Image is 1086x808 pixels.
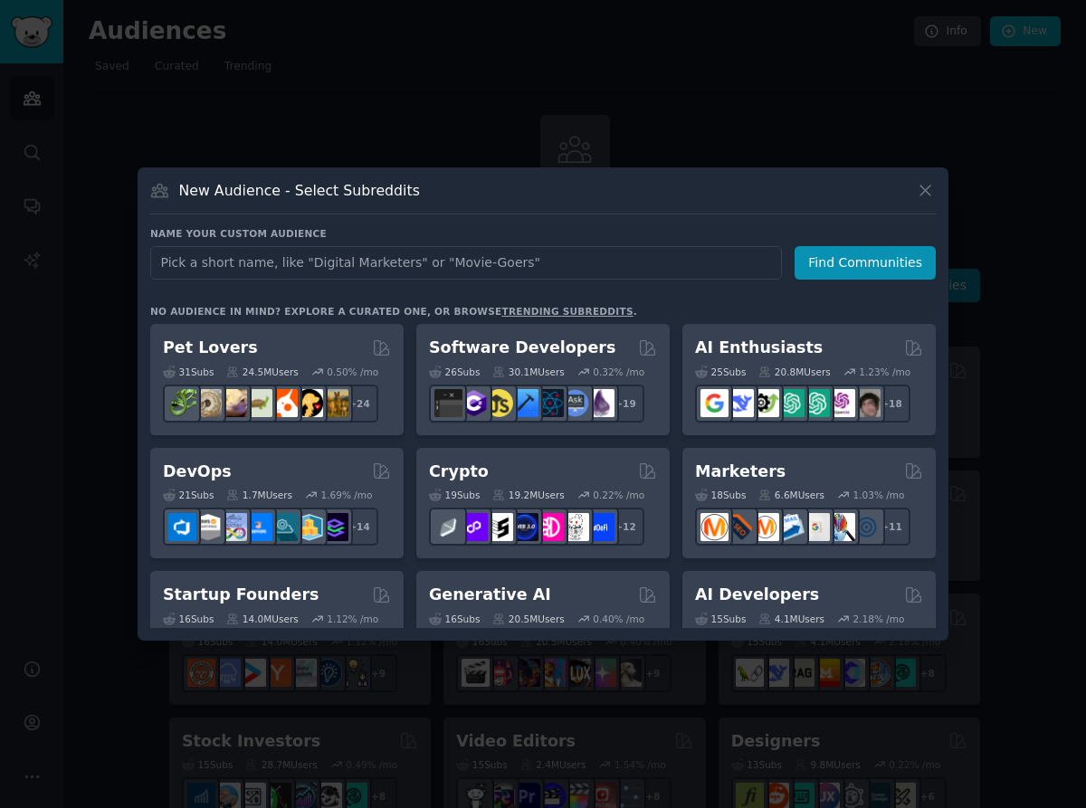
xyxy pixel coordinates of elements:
[327,613,378,625] div: 1.12 % /mo
[434,389,462,417] img: software
[859,366,910,378] div: 1.23 % /mo
[179,181,420,200] h3: New Audience - Select Subreddits
[561,389,589,417] img: AskComputerScience
[226,613,298,625] div: 14.0M Users
[163,461,232,483] h2: DevOps
[295,389,323,417] img: PetAdvice
[853,613,905,625] div: 2.18 % /mo
[751,389,779,417] img: AItoolsCatalog
[320,513,348,541] img: PlatformEngineers
[700,513,729,541] img: content_marketing
[219,389,247,417] img: leopardgeckos
[434,513,462,541] img: ethfinance
[758,489,824,501] div: 6.6M Users
[429,461,489,483] h2: Crypto
[700,389,729,417] img: GoogleGeminiAI
[168,513,196,541] img: azuredevops
[270,513,298,541] img: platformengineering
[429,613,480,625] div: 16 Sub s
[244,513,272,541] img: DevOpsLinks
[327,366,378,378] div: 0.50 % /mo
[695,461,786,483] h2: Marketers
[340,508,378,546] div: + 14
[695,613,746,625] div: 15 Sub s
[586,389,614,417] img: elixir
[150,246,782,280] input: Pick a short name, like "Digital Marketers" or "Movie-Goers"
[606,385,644,423] div: + 19
[827,389,855,417] img: OpenAIDev
[872,508,910,546] div: + 11
[485,513,513,541] img: ethstaker
[758,613,824,625] div: 4.1M Users
[163,613,214,625] div: 16 Sub s
[150,305,637,318] div: No audience in mind? Explore a curated one, or browse .
[501,306,633,317] a: trending subreddits
[492,489,564,501] div: 19.2M Users
[827,513,855,541] img: MarketingResearch
[726,513,754,541] img: bigseo
[561,513,589,541] img: CryptoNews
[168,389,196,417] img: herpetology
[510,389,538,417] img: iOSProgramming
[194,389,222,417] img: ballpython
[586,513,614,541] img: defi_
[726,389,754,417] img: DeepSeek
[492,366,564,378] div: 30.1M Users
[226,489,292,501] div: 1.7M Users
[163,489,214,501] div: 21 Sub s
[429,584,551,606] h2: Generative AI
[150,227,936,240] h3: Name your custom audience
[460,389,488,417] img: csharp
[536,513,564,541] img: defiblockchain
[485,389,513,417] img: learnjavascript
[163,337,258,359] h2: Pet Lovers
[776,513,805,541] img: Emailmarketing
[219,513,247,541] img: Docker_DevOps
[606,508,644,546] div: + 12
[872,385,910,423] div: + 18
[460,513,488,541] img: 0xPolygon
[593,366,644,378] div: 0.32 % /mo
[853,513,881,541] img: OnlineMarketing
[510,513,538,541] img: web3
[321,489,373,501] div: 1.69 % /mo
[163,366,214,378] div: 31 Sub s
[751,513,779,541] img: AskMarketing
[853,489,905,501] div: 1.03 % /mo
[270,389,298,417] img: cockatiel
[695,366,746,378] div: 25 Sub s
[226,366,298,378] div: 24.5M Users
[163,584,319,606] h2: Startup Founders
[593,613,644,625] div: 0.40 % /mo
[429,489,480,501] div: 19 Sub s
[776,389,805,417] img: chatgpt_promptDesign
[695,489,746,501] div: 18 Sub s
[695,584,819,606] h2: AI Developers
[340,385,378,423] div: + 24
[429,337,615,359] h2: Software Developers
[758,366,830,378] div: 20.8M Users
[795,246,936,280] button: Find Communities
[320,389,348,417] img: dogbreed
[194,513,222,541] img: AWS_Certified_Experts
[802,513,830,541] img: googleads
[295,513,323,541] img: aws_cdk
[536,389,564,417] img: reactnative
[802,389,830,417] img: chatgpt_prompts_
[593,489,644,501] div: 0.22 % /mo
[429,366,480,378] div: 26 Sub s
[244,389,272,417] img: turtle
[695,337,823,359] h2: AI Enthusiasts
[853,389,881,417] img: ArtificalIntelligence
[492,613,564,625] div: 20.5M Users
